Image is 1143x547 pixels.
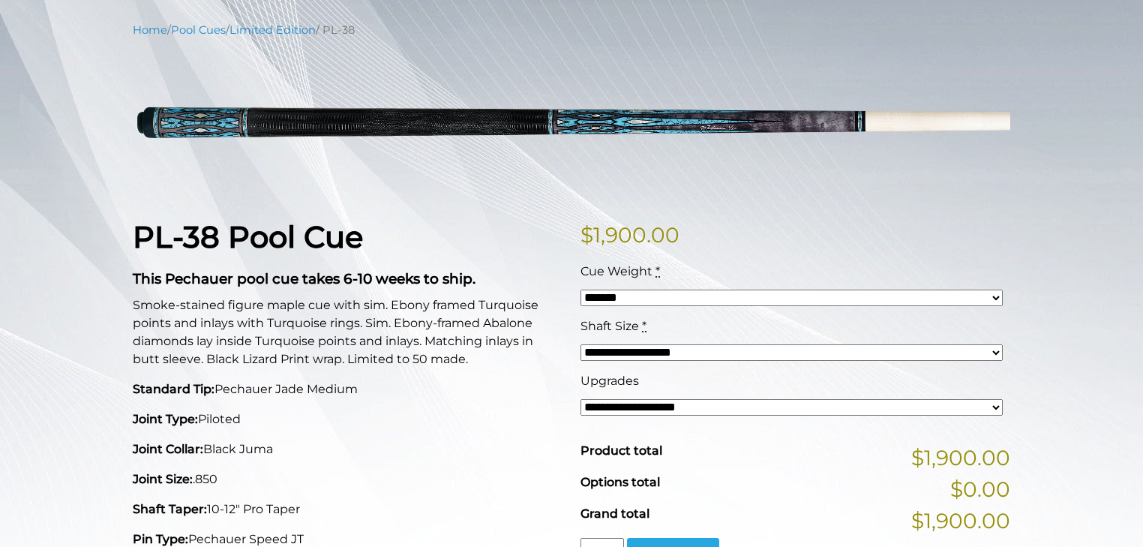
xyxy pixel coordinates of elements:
[133,532,188,546] strong: Pin Type:
[580,264,652,278] span: Cue Weight
[133,470,562,488] p: .850
[133,440,562,458] p: Black Juma
[133,218,363,255] strong: PL-38 Pool Cue
[133,410,562,428] p: Piloted
[133,270,475,287] strong: This Pechauer pool cue takes 6-10 weeks to ship.
[950,473,1010,505] span: $0.00
[133,23,167,37] a: Home
[133,22,1010,38] nav: Breadcrumb
[133,412,198,426] strong: Joint Type:
[171,23,226,37] a: Pool Cues
[133,500,562,518] p: 10-12" Pro Taper
[580,475,660,489] span: Options total
[580,374,639,388] span: Upgrades
[911,505,1010,536] span: $1,900.00
[580,222,593,248] span: $
[133,50,1010,196] img: pl-38.png
[580,506,649,521] span: Grand total
[580,319,639,333] span: Shaft Size
[133,296,562,368] p: Smoke-stained figure maple cue with sim. Ebony framed Turquoise points and inlays with Turquoise ...
[133,380,562,398] p: Pechauer Jade Medium
[642,319,646,333] abbr: required
[133,502,207,516] strong: Shaft Taper:
[133,382,214,396] strong: Standard Tip:
[580,443,662,458] span: Product total
[133,472,193,486] strong: Joint Size:
[911,442,1010,473] span: $1,900.00
[655,264,660,278] abbr: required
[580,222,679,248] bdi: 1,900.00
[229,23,316,37] a: Limited Edition
[133,442,203,456] strong: Joint Collar:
